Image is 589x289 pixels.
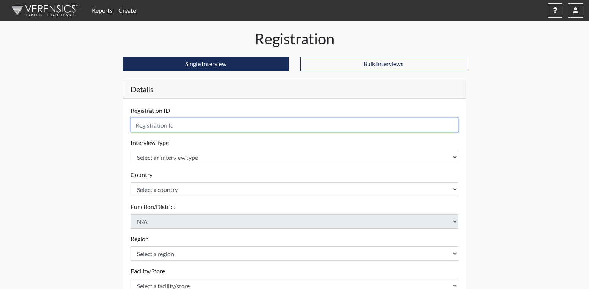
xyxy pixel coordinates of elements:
a: Reports [89,3,115,18]
label: Region [131,234,149,243]
button: Single Interview [123,57,289,71]
label: Facility/Store [131,267,165,276]
button: Bulk Interviews [300,57,466,71]
label: Registration ID [131,106,170,115]
input: Insert a Registration ID, which needs to be a unique alphanumeric value for each interviewee [131,118,459,132]
label: Country [131,170,152,179]
h1: Registration [123,30,466,48]
a: Create [115,3,139,18]
label: Interview Type [131,138,169,147]
h5: Details [123,80,466,99]
label: Function/District [131,202,176,211]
